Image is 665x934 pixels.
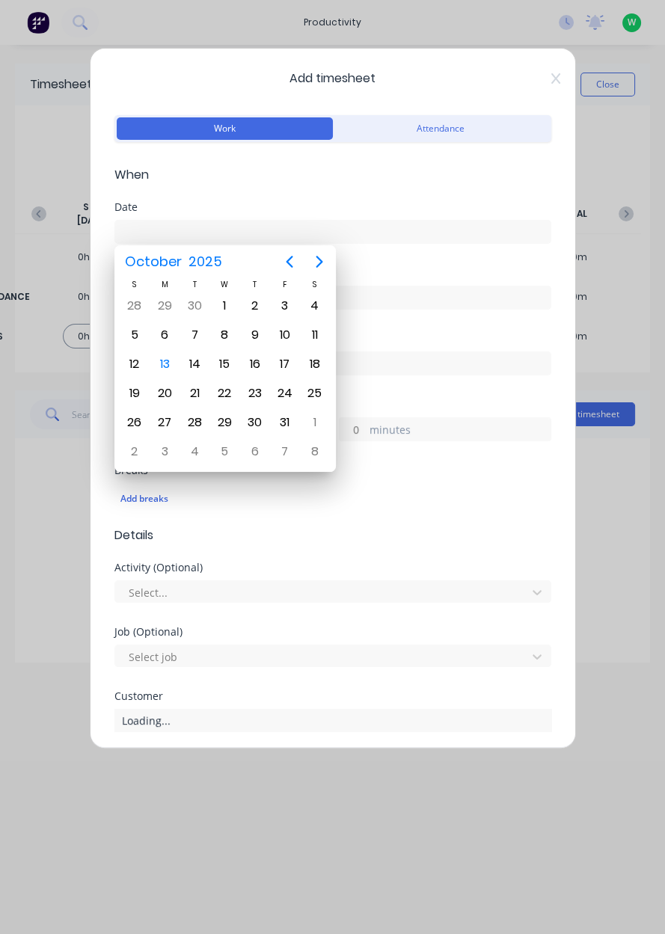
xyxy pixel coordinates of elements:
[123,382,146,405] div: Sunday, October 19, 2025
[300,278,330,291] div: S
[239,278,269,291] div: T
[244,324,266,346] div: Thursday, October 9, 2025
[123,353,146,375] div: Sunday, October 12, 2025
[244,353,266,375] div: Thursday, October 16, 2025
[153,411,176,434] div: Monday, October 27, 2025
[244,440,266,463] div: Thursday, November 6, 2025
[114,562,551,573] div: Activity (Optional)
[274,440,296,463] div: Friday, November 7, 2025
[120,278,150,291] div: S
[114,70,551,87] span: Add timesheet
[150,278,180,291] div: M
[114,465,551,476] div: Breaks
[120,489,545,509] div: Add breaks
[304,411,326,434] div: Saturday, November 1, 2025
[274,411,296,434] div: Friday, October 31, 2025
[333,117,549,140] button: Attendance
[304,440,326,463] div: Saturday, November 8, 2025
[274,382,296,405] div: Friday, October 24, 2025
[213,353,236,375] div: Wednesday, October 15, 2025
[180,278,209,291] div: T
[123,295,146,317] div: Sunday, September 28, 2025
[304,295,326,317] div: Saturday, October 4, 2025
[117,117,333,140] button: Work
[114,526,551,544] span: Details
[123,324,146,346] div: Sunday, October 5, 2025
[270,278,300,291] div: F
[114,709,551,731] div: Loading...
[213,324,236,346] div: Wednesday, October 8, 2025
[274,324,296,346] div: Friday, October 10, 2025
[153,382,176,405] div: Monday, October 20, 2025
[153,295,176,317] div: Monday, September 29, 2025
[116,248,232,275] button: October2025
[340,418,366,440] input: 0
[183,411,206,434] div: Tuesday, October 28, 2025
[183,440,206,463] div: Tuesday, November 4, 2025
[213,382,236,405] div: Wednesday, October 22, 2025
[370,422,551,440] label: minutes
[213,295,236,317] div: Wednesday, October 1, 2025
[123,440,146,463] div: Sunday, November 2, 2025
[114,202,551,212] div: Date
[274,295,296,317] div: Friday, October 3, 2025
[114,166,551,184] span: When
[274,353,296,375] div: Friday, October 17, 2025
[153,324,176,346] div: Monday, October 6, 2025
[304,353,326,375] div: Saturday, October 18, 2025
[183,324,206,346] div: Tuesday, October 7, 2025
[209,278,239,291] div: W
[304,324,326,346] div: Saturday, October 11, 2025
[183,353,206,375] div: Tuesday, October 14, 2025
[153,440,176,463] div: Monday, November 3, 2025
[304,382,326,405] div: Saturday, October 25, 2025
[183,382,206,405] div: Tuesday, October 21, 2025
[123,411,146,434] div: Sunday, October 26, 2025
[153,353,176,375] div: Today, Monday, October 13, 2025
[213,440,236,463] div: Wednesday, November 5, 2025
[244,382,266,405] div: Thursday, October 23, 2025
[244,295,266,317] div: Thursday, October 2, 2025
[114,691,551,701] div: Customer
[122,248,186,275] span: October
[186,248,226,275] span: 2025
[213,411,236,434] div: Wednesday, October 29, 2025
[244,411,266,434] div: Thursday, October 30, 2025
[114,627,551,637] div: Job (Optional)
[304,247,334,277] button: Next page
[183,295,206,317] div: Tuesday, September 30, 2025
[275,247,304,277] button: Previous page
